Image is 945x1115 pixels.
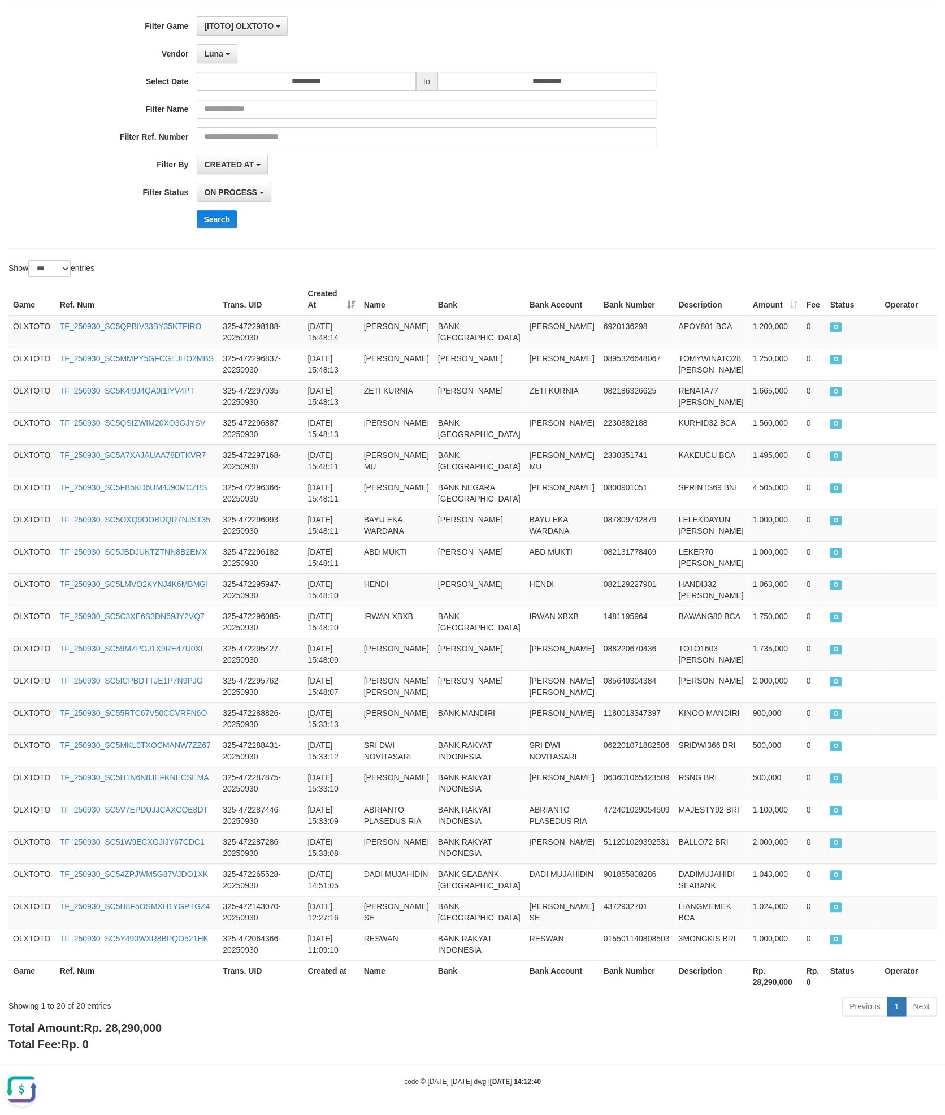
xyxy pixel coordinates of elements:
td: 472401029054509 [599,799,674,831]
td: TOTO1603 [PERSON_NAME] [674,638,748,670]
td: [PERSON_NAME] [434,380,525,412]
td: 325-472287446-20250930 [218,799,303,831]
span: ON PROCESS [204,188,257,197]
td: 2,000,000 [748,670,802,702]
td: OLXTOTO [8,606,55,638]
td: 325-472296182-20250930 [218,541,303,573]
td: [DATE] 15:48:13 [303,412,359,444]
td: 082129227901 [599,573,674,606]
td: 6920136298 [599,316,674,348]
td: BANK [GEOGRAPHIC_DATA] [434,896,525,928]
td: 0 [801,606,825,638]
td: OLXTOTO [8,928,55,960]
td: 0 [801,734,825,767]
span: ON PROCESS [830,548,842,557]
td: 0 [801,348,825,380]
td: 1,024,000 [748,896,802,928]
td: 0 [801,896,825,928]
td: 325-472296887-20250930 [218,412,303,444]
td: [DATE] 15:48:11 [303,509,359,541]
td: MAJESTY92 BRI [674,799,748,831]
span: Rp. 0 [61,1038,89,1051]
td: RESWAN [524,928,599,960]
td: BAYU EKA WARDANA [359,509,434,541]
span: ON PROCESS [830,322,842,332]
a: TF_250930_SC5H8F5OSMXH1YGPTGZ4 [60,902,210,911]
td: OLXTOTO [8,638,55,670]
td: 3MONGKIS BRI [674,928,748,960]
span: ON PROCESS [830,580,842,590]
th: Ref. Num [55,283,218,316]
a: TF_250930_SC5K4I9J4QA0I1IYV4PT [60,386,194,395]
td: 325-472297168-20250930 [218,444,303,477]
td: OLXTOTO [8,767,55,799]
span: ON PROCESS [830,419,842,429]
td: 0 [801,831,825,863]
td: 500,000 [748,734,802,767]
td: 1,735,000 [748,638,802,670]
td: 2,000,000 [748,831,802,863]
td: 0 [801,767,825,799]
td: 325-472296093-20250930 [218,509,303,541]
td: IRWAN XBXB [524,606,599,638]
td: [PERSON_NAME] [434,670,525,702]
td: [PERSON_NAME] [434,509,525,541]
td: DADIMUJAHIDI SEABANK [674,863,748,896]
td: ZETI KURNIA [524,380,599,412]
th: Description [674,283,748,316]
td: BALLO72 BRI [674,831,748,863]
td: BANK RAKYAT INDONESIA [434,767,525,799]
td: [PERSON_NAME] [359,767,434,799]
td: 0 [801,638,825,670]
td: OLXTOTO [8,509,55,541]
button: [ITOTO] OLXTOTO [197,16,288,36]
th: Trans. UID [218,960,303,992]
span: ON PROCESS [830,773,842,783]
button: CREATED AT [197,155,268,174]
a: TF_250930_SC51W9ECXOJIJY67CDC1 [60,837,205,846]
span: Luna [204,49,223,58]
td: 0895326648067 [599,348,674,380]
th: Name [359,960,434,992]
b: Total Amount: [8,1022,162,1034]
td: [DATE] 15:33:09 [303,799,359,831]
td: 1,495,000 [748,444,802,477]
th: Bank Number [599,960,674,992]
span: ON PROCESS [830,838,842,848]
td: ABRIANTO PLASEDUS RIA [524,799,599,831]
td: 063601065423509 [599,767,674,799]
td: 0 [801,670,825,702]
td: OLXTOTO [8,734,55,767]
th: Created at [303,960,359,992]
td: OLXTOTO [8,541,55,573]
td: 1,560,000 [748,412,802,444]
td: 325-472295762-20250930 [218,670,303,702]
td: 0 [801,702,825,734]
span: ON PROCESS [830,483,842,493]
td: [PERSON_NAME] [359,831,434,863]
span: CREATED AT [204,160,254,169]
a: Previous [842,997,887,1016]
td: 325-472296366-20250930 [218,477,303,509]
span: ON PROCESS [830,741,842,751]
td: BAWANG80 BCA [674,606,748,638]
td: OLXTOTO [8,348,55,380]
span: ON PROCESS [830,451,842,461]
td: [PERSON_NAME] [524,702,599,734]
span: Rp. 28,290,000 [84,1022,162,1034]
td: OLXTOTO [8,316,55,348]
a: TF_250930_SC59MZPGJ1X9RE47U0XI [60,644,203,653]
td: BAYU EKA WARDANA [524,509,599,541]
td: [PERSON_NAME] [524,767,599,799]
td: [DATE] 11:09:10 [303,928,359,960]
td: IRWAN XBXB [359,606,434,638]
span: ON PROCESS [830,902,842,912]
a: TF_250930_SC5OXQ9OOBDQR7NJST35 [60,515,210,524]
span: to [416,72,437,91]
strong: [DATE] 14:12:40 [490,1078,541,1086]
span: ON PROCESS [830,870,842,880]
td: 900,000 [748,702,802,734]
td: OLXTOTO [8,896,55,928]
th: Bank Account [524,283,599,316]
td: OLXTOTO [8,702,55,734]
